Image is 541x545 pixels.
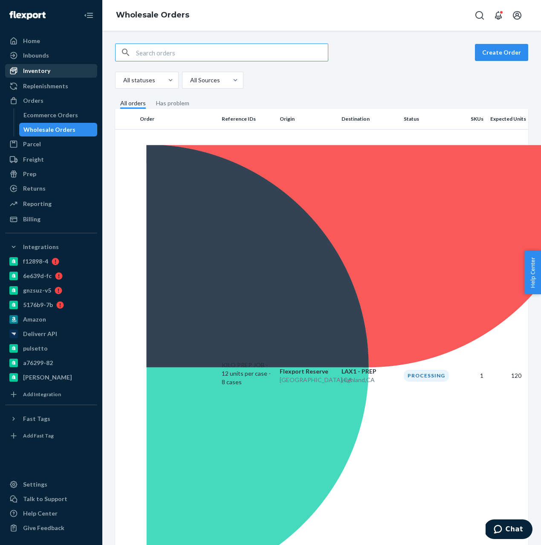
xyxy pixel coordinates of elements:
input: All Sources [189,76,190,84]
div: Prep [23,170,36,178]
th: Origin [276,109,338,129]
div: 6e639d-fc [23,272,52,280]
a: Freight [5,153,97,166]
div: f12898-4 [23,257,48,266]
button: Create Order [475,44,528,61]
div: Integrations [23,243,59,251]
a: Wholesale Orders [19,123,98,136]
button: Open Search Box [471,7,488,24]
ol: breadcrumbs [109,3,196,28]
div: Ecommerce Orders [23,111,78,119]
div: Replenishments [23,82,68,90]
a: Amazon [5,313,97,326]
a: Billing [5,212,97,226]
div: Billing [23,215,41,223]
img: Flexport logo [9,11,46,20]
th: SKUs [458,109,487,129]
th: Destination [338,109,400,129]
th: Order [136,109,218,129]
div: Reporting [23,200,52,208]
p: KILO PREP JOB - 12 units per case - 8 cases [222,361,273,386]
a: Settings [5,478,97,491]
div: Fast Tags [23,415,50,423]
th: Expected Units [487,109,528,129]
button: Talk to Support [5,492,97,506]
button: Open account menu [509,7,526,24]
a: Parcel [5,137,97,151]
div: Parcel [23,140,41,148]
a: 5176b9-7b [5,298,97,312]
div: Help Center [23,509,58,518]
div: a76299-82 [23,359,53,367]
a: Home [5,34,97,48]
div: Inbounds [23,51,49,60]
input: All statuses [122,76,123,84]
a: Returns [5,182,97,195]
button: Open notifications [490,7,507,24]
button: Integrations [5,240,97,254]
div: Settings [23,480,47,489]
button: Give Feedback [5,521,97,535]
a: Orders [5,94,97,107]
a: [PERSON_NAME] [5,371,97,384]
a: 6e639d-fc [5,269,97,283]
th: Status [400,109,458,129]
div: pulsetto [23,344,48,353]
div: gnzsuz-v5 [23,286,51,295]
div: Deliverr API [23,330,57,338]
div: Add Integration [23,391,61,398]
div: Inventory [23,67,50,75]
a: Add Fast Tag [5,429,97,443]
input: Search orders [136,44,328,61]
button: Close Navigation [80,7,97,24]
a: Ecommerce Orders [19,108,98,122]
a: Replenishments [5,79,97,93]
button: Help Center [524,251,541,294]
p: Highland , CA [341,376,396,384]
div: Has problem [156,99,189,107]
iframe: Opens a widget where you can chat to one of our agents [486,519,532,541]
p: LAX1 - PREP [341,367,396,376]
div: [PERSON_NAME] [23,373,72,382]
div: Give Feedback [23,524,64,532]
div: Home [23,37,40,45]
div: 5176b9-7b [23,301,53,309]
a: Reporting [5,197,97,211]
div: Wholesale Orders [23,125,75,134]
th: Reference IDs [218,109,276,129]
p: Flexport Reserve [280,367,335,376]
a: f12898-4 [5,255,97,268]
a: Inbounds [5,49,97,62]
button: Fast Tags [5,412,97,426]
a: Deliverr API [5,327,97,341]
div: Amazon [23,315,46,324]
div: Orders [23,96,43,105]
a: pulsetto [5,342,97,355]
a: Prep [5,167,97,181]
a: a76299-82 [5,356,97,370]
div: Returns [23,184,46,193]
a: Inventory [5,64,97,78]
a: Add Integration [5,388,97,401]
div: All orders [120,99,146,109]
div: Processing [404,370,449,381]
div: Add Fast Tag [23,432,54,439]
a: gnzsuz-v5 [5,284,97,297]
a: Wholesale Orders [116,10,189,20]
p: [GEOGRAPHIC_DATA] , CA [280,376,335,384]
div: Freight [23,155,44,164]
div: Talk to Support [23,495,67,503]
a: Help Center [5,507,97,520]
